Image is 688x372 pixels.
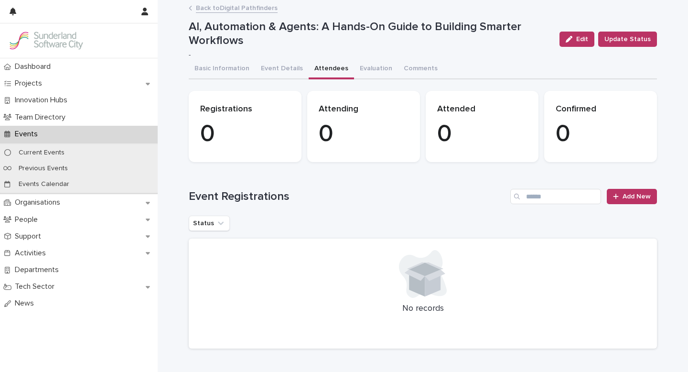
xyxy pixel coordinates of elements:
[598,32,657,47] button: Update Status
[437,104,527,115] p: Attended
[11,149,72,157] p: Current Events
[11,164,75,173] p: Previous Events
[189,51,548,59] p: -
[11,62,58,71] p: Dashboard
[255,59,309,79] button: Event Details
[354,59,398,79] button: Evaluation
[319,104,408,115] p: Attending
[309,59,354,79] button: Attendees
[200,304,645,314] p: No records
[623,193,651,200] span: Add New
[556,104,645,115] p: Confirmed
[11,198,68,207] p: Organisations
[11,265,66,274] p: Departments
[11,79,50,88] p: Projects
[11,249,54,258] p: Activities
[8,31,84,50] img: Kay6KQejSz2FjblR6DWv
[510,189,601,204] input: Search
[189,20,552,48] p: AI, Automation & Agents: A Hands-On Guide to Building Smarter Workflows
[576,36,588,43] span: Edit
[11,282,62,291] p: Tech Sector
[319,120,408,149] p: 0
[200,104,290,115] p: Registrations
[559,32,594,47] button: Edit
[607,189,657,204] a: Add New
[11,215,45,224] p: People
[437,120,527,149] p: 0
[189,216,230,231] button: Status
[556,120,645,149] p: 0
[11,130,45,139] p: Events
[11,180,77,188] p: Events Calendar
[200,120,290,149] p: 0
[189,59,255,79] button: Basic Information
[11,299,42,308] p: News
[189,190,506,204] h1: Event Registrations
[11,113,73,122] p: Team Directory
[604,34,651,44] span: Update Status
[398,59,443,79] button: Comments
[196,2,278,13] a: Back toDigital Pathfinders
[11,232,49,241] p: Support
[11,96,75,105] p: Innovation Hubs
